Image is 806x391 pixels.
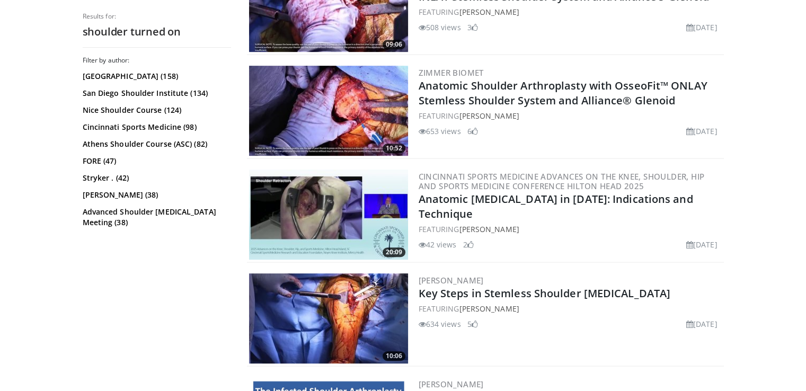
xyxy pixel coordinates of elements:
a: Cincinnati Sports Medicine (98) [83,122,228,132]
div: FEATURING [419,110,722,121]
a: [PERSON_NAME] (38) [83,190,228,200]
img: 68921608-6324-4888-87da-a4d0ad613160.300x170_q85_crop-smart_upscale.jpg [249,66,408,156]
li: 6 [467,126,478,137]
a: [PERSON_NAME] [419,379,484,389]
a: Anatomic Shoulder Arthroplasty with OsseoFit™ ONLAY Stemless Shoulder System and Alliance® Glenoid [419,78,707,108]
div: FEATURING [419,303,722,314]
li: 508 views [419,22,461,33]
li: 3 [467,22,478,33]
a: FORE (47) [83,156,228,166]
img: 8b3c2ddc-975d-434b-9ba4-fe499959d36d.300x170_q85_crop-smart_upscale.jpg [249,273,408,363]
a: 10:06 [249,273,408,363]
a: [PERSON_NAME] [459,224,519,234]
a: Nice Shoulder Course (124) [83,105,228,115]
a: Anatomic [MEDICAL_DATA] in [DATE]: Indications and Technique [419,192,693,221]
a: Key Steps in Stemless Shoulder [MEDICAL_DATA] [419,286,671,300]
h2: shoulder turned on [83,25,231,39]
a: Cincinnati Sports Medicine Advances on the Knee, Shoulder, Hip and Sports Medicine Conference Hil... [419,171,705,191]
span: 20:09 [383,247,405,257]
a: [PERSON_NAME] [459,111,519,121]
a: [PERSON_NAME] [419,275,484,286]
span: 09:06 [383,40,405,49]
span: 10:52 [383,144,405,153]
a: Athens Shoulder Course (ASC) (82) [83,139,228,149]
a: 20:09 [249,170,408,260]
a: Stryker . (42) [83,173,228,183]
div: FEATURING [419,224,722,235]
a: Advanced Shoulder [MEDICAL_DATA] Meeting (38) [83,207,228,228]
div: FEATURING [419,6,722,17]
a: [GEOGRAPHIC_DATA] (158) [83,71,228,82]
a: [PERSON_NAME] [459,7,519,17]
p: Results for: [83,12,231,21]
a: Zimmer Biomet [419,67,484,78]
li: 2 [463,239,474,250]
li: 42 views [419,239,457,250]
li: 5 [467,318,478,330]
span: 10:06 [383,351,405,361]
a: San Diego Shoulder Institute (134) [83,88,228,99]
a: [PERSON_NAME] [459,304,519,314]
img: c378f7be-860e-4c10-8c6a-76808544c5ac.300x170_q85_crop-smart_upscale.jpg [249,170,408,260]
li: [DATE] [686,22,718,33]
a: 10:52 [249,66,408,156]
li: 653 views [419,126,461,137]
h3: Filter by author: [83,56,231,65]
li: [DATE] [686,126,718,137]
li: 634 views [419,318,461,330]
li: [DATE] [686,318,718,330]
li: [DATE] [686,239,718,250]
